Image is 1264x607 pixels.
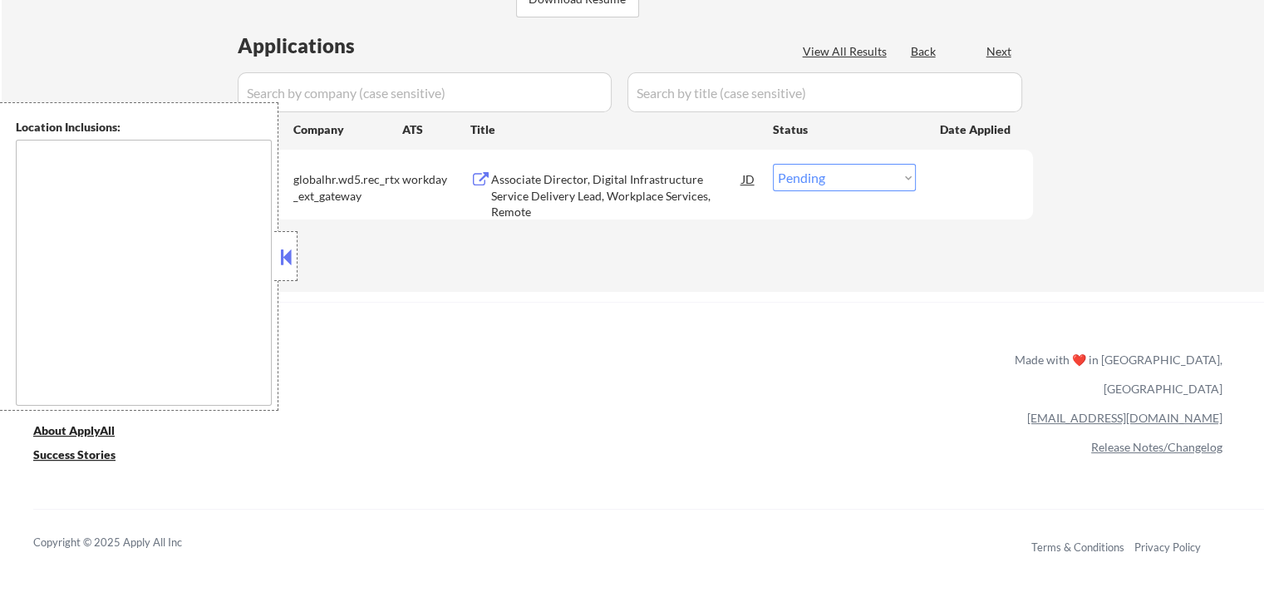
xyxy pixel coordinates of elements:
a: Privacy Policy [1134,540,1201,554]
u: Success Stories [33,447,116,461]
div: Applications [238,36,402,56]
div: workday [402,171,470,188]
div: Date Applied [940,121,1013,138]
div: Made with ❤️ in [GEOGRAPHIC_DATA], [GEOGRAPHIC_DATA] [1008,345,1222,403]
div: Location Inclusions: [16,119,272,136]
div: Status [773,114,916,144]
a: Success Stories [33,447,138,467]
a: Refer & earn free applications 👯‍♀️ [33,368,667,386]
div: Next [986,43,1013,60]
a: About ApplyAll [33,422,138,443]
div: Company [293,121,402,138]
input: Search by company (case sensitive) [238,72,612,112]
div: Copyright © 2025 Apply All Inc [33,535,224,551]
u: About ApplyAll [33,423,115,437]
div: globalhr.wd5.rec_rtx_ext_gateway [293,171,402,204]
a: Release Notes/Changelog [1091,440,1222,454]
div: Associate Director, Digital Infrastructure Service Delivery Lead, Workplace Services, Remote [491,171,742,220]
div: Title [470,121,757,138]
div: ATS [402,121,470,138]
div: View All Results [803,43,892,60]
div: JD [740,164,757,194]
a: [EMAIL_ADDRESS][DOMAIN_NAME] [1027,411,1222,425]
a: Terms & Conditions [1031,540,1124,554]
div: Back [911,43,937,60]
input: Search by title (case sensitive) [627,72,1022,112]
